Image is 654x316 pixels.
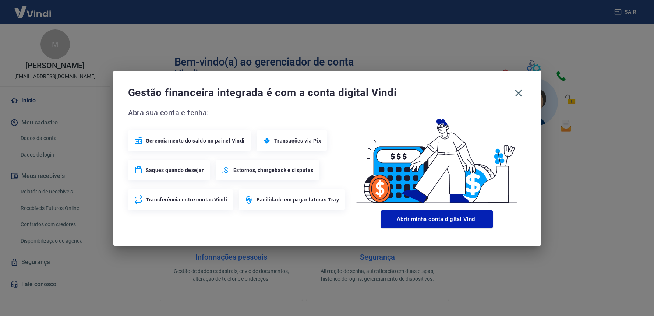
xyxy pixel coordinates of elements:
[146,196,227,203] span: Transferência entre contas Vindi
[274,137,321,144] span: Transações via Pix
[257,196,339,203] span: Facilidade em pagar faturas Tray
[146,166,204,174] span: Saques quando desejar
[146,137,245,144] span: Gerenciamento do saldo no painel Vindi
[128,107,347,119] span: Abra sua conta e tenha:
[128,85,511,100] span: Gestão financeira integrada é com a conta digital Vindi
[347,107,526,207] img: Good Billing
[233,166,313,174] span: Estornos, chargeback e disputas
[381,210,493,228] button: Abrir minha conta digital Vindi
